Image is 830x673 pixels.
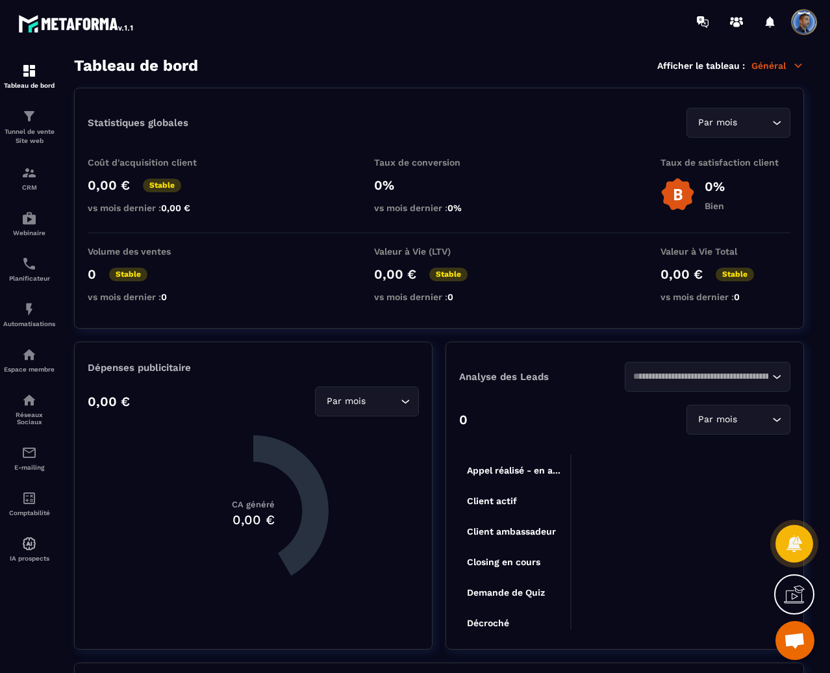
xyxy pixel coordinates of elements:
[21,108,37,124] img: formation
[716,268,754,281] p: Stable
[429,268,468,281] p: Stable
[21,165,37,181] img: formation
[625,362,790,392] div: Search for option
[323,394,368,409] span: Par mois
[374,266,416,282] p: 0,00 €
[657,60,745,71] p: Afficher le tableau :
[3,246,55,292] a: schedulerschedulerPlanificateur
[3,366,55,373] p: Espace membre
[21,63,37,79] img: formation
[3,127,55,146] p: Tunnel de vente Site web
[3,82,55,89] p: Tableau de bord
[467,465,560,476] tspan: Appel réalisé - en a...
[740,116,769,130] input: Search for option
[660,177,695,212] img: b-badge-o.b3b20ee6.svg
[21,347,37,362] img: automations
[88,157,218,168] p: Coût d'acquisition client
[3,155,55,201] a: formationformationCRM
[88,203,218,213] p: vs mois dernier :
[88,266,96,282] p: 0
[695,116,740,130] span: Par mois
[467,496,517,506] tspan: Client actif
[3,383,55,435] a: social-networksocial-networkRéseaux Sociaux
[3,411,55,425] p: Réseaux Sociaux
[21,490,37,506] img: accountant
[705,179,725,194] p: 0%
[775,621,814,660] a: Ouvrir le chat
[3,435,55,481] a: emailemailE-mailing
[740,413,769,427] input: Search for option
[3,555,55,562] p: IA prospects
[21,301,37,317] img: automations
[21,445,37,461] img: email
[88,177,130,193] p: 0,00 €
[3,481,55,526] a: accountantaccountantComptabilité
[467,557,540,568] tspan: Closing en cours
[3,509,55,516] p: Comptabilité
[374,177,504,193] p: 0%
[368,394,397,409] input: Search for option
[705,201,725,211] p: Bien
[161,292,167,302] span: 0
[467,587,545,598] tspan: Demande de Quiz
[21,256,37,272] img: scheduler
[161,203,190,213] span: 0,00 €
[374,203,504,213] p: vs mois dernier :
[3,337,55,383] a: automationsautomationsEspace membre
[3,320,55,327] p: Automatisations
[88,394,130,409] p: 0,00 €
[88,246,218,257] p: Volume des ventes
[467,618,509,628] tspan: Décroché
[660,246,790,257] p: Valeur à Vie Total
[695,413,740,427] span: Par mois
[18,12,135,35] img: logo
[74,57,198,75] h3: Tableau de bord
[315,387,419,416] div: Search for option
[3,53,55,99] a: formationformationTableau de bord
[88,117,188,129] p: Statistiques globales
[734,292,740,302] span: 0
[374,246,504,257] p: Valeur à Vie (LTV)
[686,108,790,138] div: Search for option
[660,266,703,282] p: 0,00 €
[660,292,790,302] p: vs mois dernier :
[3,464,55,471] p: E-mailing
[447,203,462,213] span: 0%
[459,412,468,427] p: 0
[447,292,453,302] span: 0
[143,179,181,192] p: Stable
[21,392,37,408] img: social-network
[3,99,55,155] a: formationformationTunnel de vente Site web
[3,184,55,191] p: CRM
[21,210,37,226] img: automations
[374,157,504,168] p: Taux de conversion
[467,526,556,537] tspan: Client ambassadeur
[374,292,504,302] p: vs mois dernier :
[88,362,419,374] p: Dépenses publicitaire
[21,536,37,552] img: automations
[686,405,790,435] div: Search for option
[88,292,218,302] p: vs mois dernier :
[751,60,804,71] p: Général
[633,370,769,384] input: Search for option
[3,229,55,236] p: Webinaire
[3,275,55,282] p: Planificateur
[660,157,790,168] p: Taux de satisfaction client
[459,371,625,383] p: Analyse des Leads
[109,268,147,281] p: Stable
[3,292,55,337] a: automationsautomationsAutomatisations
[3,201,55,246] a: automationsautomationsWebinaire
